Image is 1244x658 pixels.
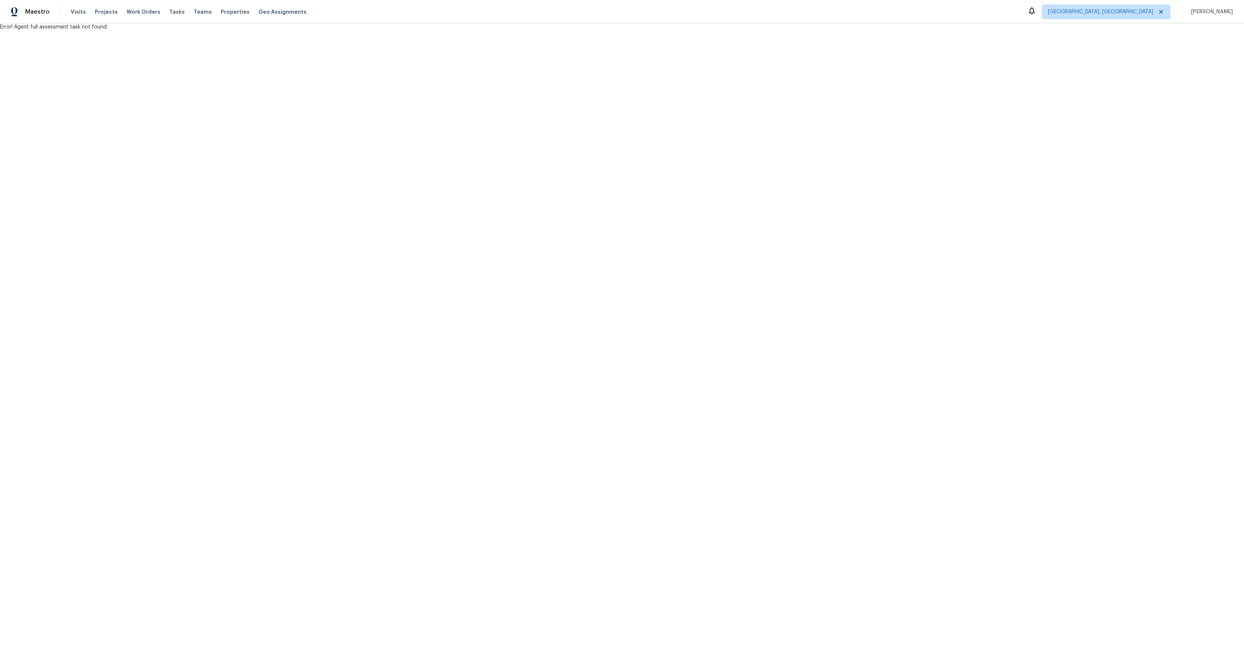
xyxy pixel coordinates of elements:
span: Tasks [169,9,185,14]
span: Teams [194,8,212,16]
span: Geo Assignments [258,8,307,16]
span: Properties [221,8,250,16]
span: Work Orders [127,8,160,16]
span: Maestro [25,8,50,16]
span: [GEOGRAPHIC_DATA], [GEOGRAPHIC_DATA] [1048,8,1153,16]
span: [PERSON_NAME] [1188,8,1233,16]
span: Visits [71,8,86,16]
span: Projects [95,8,118,16]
